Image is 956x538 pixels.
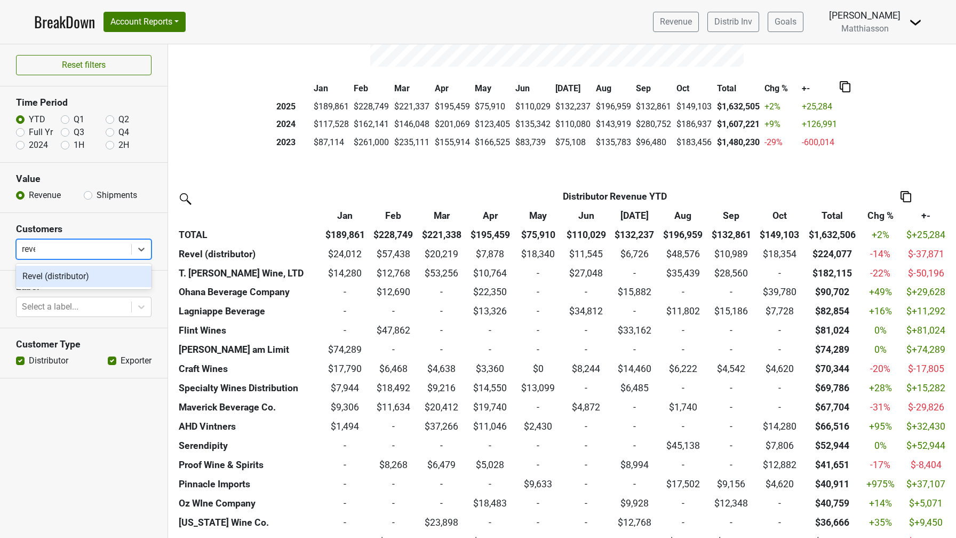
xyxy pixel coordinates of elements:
td: $+29,628 [901,283,952,302]
th: &nbsp;: activate to sort column ascending [176,206,321,225]
td: - [514,302,562,321]
td: - [369,437,418,456]
td: - [707,417,755,437]
td: +975 % [861,475,901,494]
th: $52,944 [804,437,861,456]
td: $201,069 [432,116,473,134]
label: Distributor [29,354,68,367]
td: - [562,283,610,302]
td: $57,438 [369,244,418,264]
label: Q1 [74,113,84,126]
td: $13,099 [514,379,562,398]
td: $261,000 [352,133,392,152]
td: - [369,302,418,321]
td: $186,937 [674,116,714,134]
td: $166,525 [472,133,513,152]
td: $96,480 [634,133,674,152]
td: - [321,283,369,302]
td: $13,326 [466,302,514,321]
td: - [562,456,610,475]
td: $47,862 [369,321,418,341]
td: $37,266 [418,417,466,437]
td: $74,289 [321,341,369,360]
td: $-8,404 [901,456,952,475]
td: $45,138 [659,437,707,456]
td: - [562,475,610,494]
td: - [610,417,659,437]
th: $196,959 [659,225,707,244]
td: $19,740 [466,398,514,417]
h3: Customer Type [16,339,152,350]
label: Exporter [121,354,152,367]
td: - [659,341,707,360]
td: - [659,417,707,437]
th: Proof Wine & Spirits [176,456,321,475]
td: $14,280 [321,264,369,283]
th: $90,702 [804,283,861,302]
td: - [610,475,659,494]
td: $6,479 [418,456,466,475]
th: 2025 [274,98,311,116]
td: - [418,283,466,302]
td: $195,459 [432,98,473,116]
td: - [418,321,466,341]
label: Q2 [118,113,129,126]
th: [DATE] [553,80,594,98]
td: - [418,475,466,494]
td: $+81,024 [901,321,952,341]
th: Revel (distributor) [176,244,321,264]
td: - [707,341,755,360]
td: $10,989 [707,244,755,264]
td: $221,337 [392,98,432,116]
td: - [369,475,418,494]
td: - [707,456,755,475]
td: $8,268 [369,456,418,475]
td: $34,812 [562,302,610,321]
td: $228,749 [352,98,392,116]
th: Jan: activate to sort column ascending [321,206,369,225]
label: 1H [74,139,84,152]
td: +16 % [861,302,901,321]
td: $15,186 [707,302,755,321]
td: -22 % [861,264,901,283]
th: Oct [674,80,714,98]
td: +2 % [762,98,799,116]
th: Mar: activate to sort column ascending [418,206,466,225]
td: $123,405 [472,116,513,134]
th: [PERSON_NAME] am Limit [176,341,321,360]
td: $14,550 [466,379,514,398]
td: $20,219 [418,244,466,264]
td: $9,216 [418,379,466,398]
td: $6,468 [369,360,418,379]
td: +25,284 [799,98,840,116]
td: $6,726 [610,244,659,264]
td: $6,222 [659,360,707,379]
td: $8,994 [610,456,659,475]
h3: Customers [16,224,152,235]
td: - [562,417,610,437]
td: $53,256 [418,264,466,283]
td: $12,882 [755,456,804,475]
th: $195,459 [466,225,514,244]
div: Revenue YTD [372,189,858,203]
td: 0 % [861,341,901,360]
td: $-50,196 [901,264,952,283]
td: $+52,944 [901,437,952,456]
a: Revenue [653,12,699,32]
img: Dropdown Menu [909,16,922,29]
td: - [610,302,659,321]
td: - [610,341,659,360]
td: $18,354 [755,244,804,264]
td: - [707,379,755,398]
th: Chg % [762,80,799,98]
td: - [514,321,562,341]
td: $143,919 [593,116,634,134]
td: $110,080 [553,116,594,134]
td: - [562,437,610,456]
td: - [321,494,369,513]
label: Shipments [97,189,137,202]
td: $280,752 [634,116,674,134]
td: - [659,379,707,398]
td: $4,620 [755,475,804,494]
td: -29 % [762,133,799,152]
